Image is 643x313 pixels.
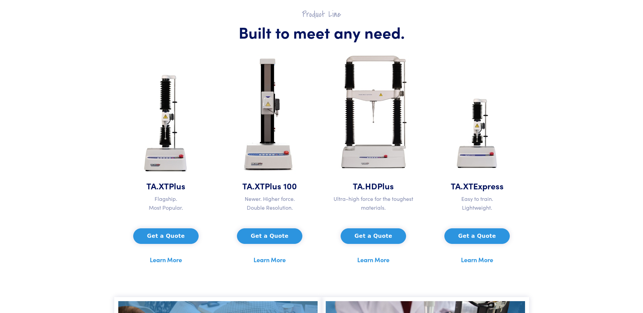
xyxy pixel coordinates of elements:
h2: Product Line [118,9,525,20]
img: ta-xt-100-analyzer.jpg [236,49,304,180]
h5: TA.XT [429,180,525,192]
span: Plus [377,180,394,192]
a: Learn More [150,255,182,265]
h5: TA.HD [326,180,421,192]
button: Get a Quote [133,228,199,244]
p: Easy to train. Lightweight. [429,194,525,212]
h1: Built to meet any need. [118,22,525,42]
h5: TA.XT [118,180,214,192]
p: Ultra-high force for the toughest materials. [326,194,421,212]
p: Newer. Higher force. Double Resolution. [222,194,318,212]
a: Learn More [461,255,493,265]
span: Plus [169,180,185,192]
img: ta-xt-express-analyzer.jpg [448,87,506,180]
button: Get a Quote [237,228,302,244]
img: ta-hd-analyzer.jpg [328,44,419,180]
p: Flagship. Most Popular. [118,194,214,212]
a: Learn More [254,255,286,265]
span: Plus 100 [265,180,297,192]
a: Learn More [357,255,389,265]
span: Express [473,180,504,192]
img: ta-xt-plus-analyzer.jpg [134,70,198,180]
h5: TA.XT [222,180,318,192]
button: Get a Quote [444,228,510,244]
button: Get a Quote [341,228,406,244]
